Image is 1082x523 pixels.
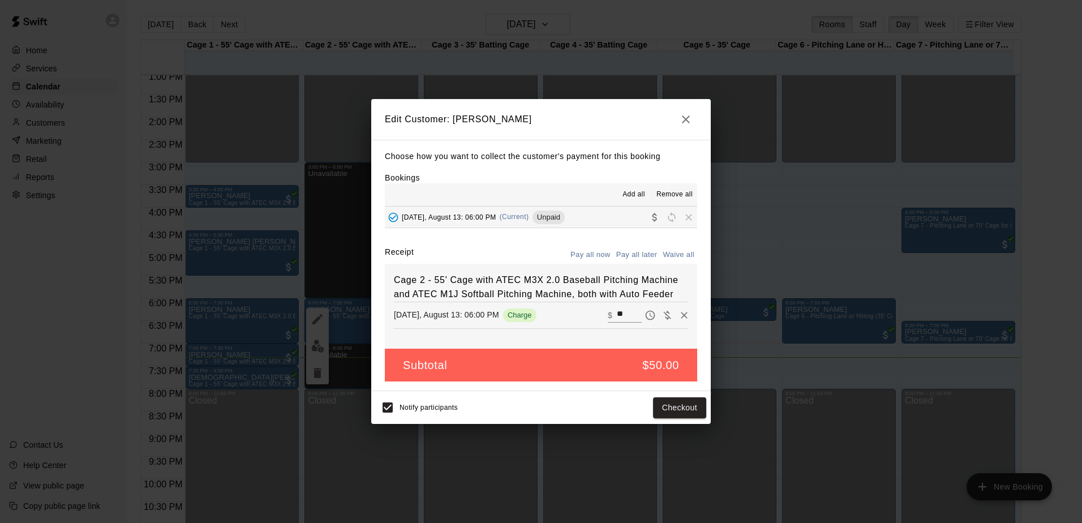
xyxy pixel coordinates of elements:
span: Waive payment [659,310,676,319]
h2: Edit Customer: [PERSON_NAME] [371,99,711,140]
label: Bookings [385,173,420,182]
h5: Subtotal [403,358,447,373]
button: Pay all later [613,246,660,264]
span: Remove all [656,189,693,200]
span: Collect payment [646,212,663,221]
h5: $50.00 [642,358,679,373]
span: Charge [503,311,536,319]
span: Pay later [642,310,659,319]
span: Unpaid [533,213,565,221]
button: Add all [616,186,652,204]
span: Reschedule [663,212,680,221]
button: Waive all [660,246,697,264]
h6: Cage 2 - 55' Cage with ATEC M3X 2.0 Baseball Pitching Machine and ATEC M1J Softball Pitching Mach... [394,273,688,302]
p: $ [608,310,612,321]
label: Receipt [385,246,414,264]
span: Add all [622,189,645,200]
button: Added - Collect Payment [385,209,402,226]
span: Notify participants [400,404,458,412]
p: [DATE], August 13: 06:00 PM [394,309,499,320]
button: Remove [676,307,693,324]
span: [DATE], August 13: 06:00 PM [402,213,496,221]
button: Remove all [652,186,697,204]
span: Remove [680,212,697,221]
button: Added - Collect Payment[DATE], August 13: 06:00 PM(Current)UnpaidCollect paymentRescheduleRemove [385,207,697,228]
span: (Current) [500,213,529,221]
p: Choose how you want to collect the customer's payment for this booking [385,149,697,164]
button: Pay all now [568,246,613,264]
button: Checkout [653,397,706,418]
